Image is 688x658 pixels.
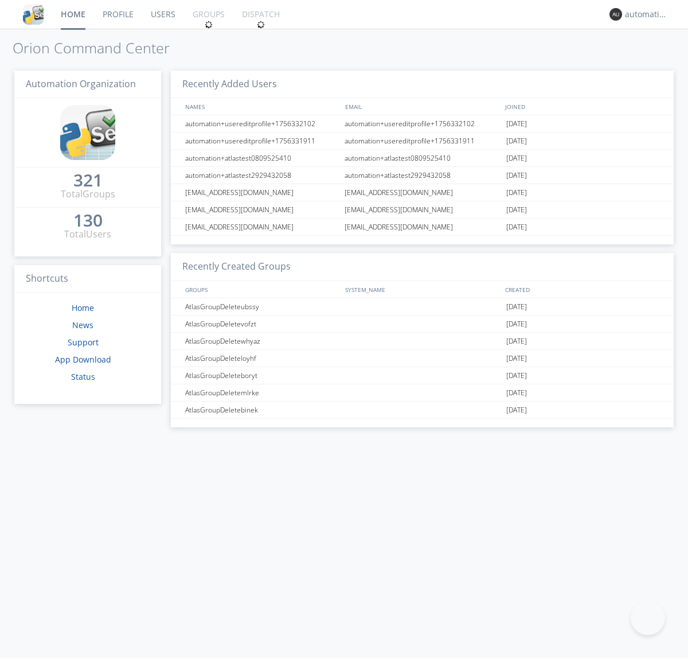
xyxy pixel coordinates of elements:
a: AtlasGroupDeletemlrke[DATE] [171,384,674,402]
span: [DATE] [506,150,527,167]
div: Total Users [64,228,111,241]
div: [EMAIL_ADDRESS][DOMAIN_NAME] [342,201,503,218]
div: [EMAIL_ADDRESS][DOMAIN_NAME] [182,184,341,201]
div: automation+usereditprofile+1756331911 [182,133,341,149]
a: automation+atlastest2929432058automation+atlastest2929432058[DATE] [171,167,674,184]
div: AtlasGroupDeletebinek [182,402,341,418]
div: automation+atlastest2929432058 [342,167,503,184]
img: spin.svg [205,21,213,29]
div: automation+atlastest0809525410 [342,150,503,166]
a: AtlasGroupDeleteubssy[DATE] [171,298,674,316]
a: 321 [73,174,103,188]
span: [DATE] [506,201,527,219]
div: AtlasGroupDeletewhyaz [182,333,341,349]
span: [DATE] [506,115,527,133]
a: AtlasGroupDeletevofzt[DATE] [171,316,674,333]
div: 130 [73,215,103,226]
div: automation+atlastest0809525410 [182,150,341,166]
a: automation+atlastest0809525410automation+atlastest0809525410[DATE] [171,150,674,167]
span: [DATE] [506,219,527,236]
img: spin.svg [257,21,265,29]
div: [EMAIL_ADDRESS][DOMAIN_NAME] [342,184,503,201]
span: [DATE] [506,333,527,350]
a: App Download [55,354,111,365]
a: AtlasGroupDeletebinek[DATE] [171,402,674,419]
div: AtlasGroupDeletemlrke [182,384,341,401]
img: cddb5a64eb264b2086981ab96f4c1ba7 [23,4,44,25]
div: AtlasGroupDeleteloyhf [182,350,341,367]
div: Total Groups [61,188,115,201]
span: Automation Organization [26,77,136,90]
div: EMAIL [342,98,502,115]
a: AtlasGroupDeletewhyaz[DATE] [171,333,674,350]
span: [DATE] [506,367,527,384]
h3: Recently Added Users [171,71,674,99]
span: [DATE] [506,402,527,419]
a: Home [72,302,94,313]
div: automation+usereditprofile+1756332102 [342,115,503,132]
div: JOINED [502,98,663,115]
iframe: Toggle Customer Support [631,601,665,635]
span: [DATE] [506,316,527,333]
a: automation+usereditprofile+1756332102automation+usereditprofile+1756332102[DATE] [171,115,674,133]
span: [DATE] [506,350,527,367]
div: AtlasGroupDeleteboryt [182,367,341,384]
div: automation+usereditprofile+1756332102 [182,115,341,132]
div: automation+usereditprofile+1756331911 [342,133,503,149]
a: Status [71,371,95,382]
span: [DATE] [506,184,527,201]
a: Support [68,337,99,348]
a: [EMAIL_ADDRESS][DOMAIN_NAME][EMAIL_ADDRESS][DOMAIN_NAME][DATE] [171,219,674,236]
div: SYSTEM_NAME [342,281,502,298]
div: automation+atlas0017 [625,9,668,20]
img: cddb5a64eb264b2086981ab96f4c1ba7 [60,105,115,160]
img: 373638.png [609,8,622,21]
div: AtlasGroupDeletevofzt [182,316,341,332]
a: AtlasGroupDeleteloyhf[DATE] [171,350,674,367]
div: [EMAIL_ADDRESS][DOMAIN_NAME] [182,219,341,235]
span: [DATE] [506,133,527,150]
div: AtlasGroupDeleteubssy [182,298,341,315]
h3: Shortcuts [14,265,161,293]
a: [EMAIL_ADDRESS][DOMAIN_NAME][EMAIL_ADDRESS][DOMAIN_NAME][DATE] [171,184,674,201]
span: [DATE] [506,167,527,184]
a: 130 [73,215,103,228]
div: 321 [73,174,103,186]
div: [EMAIL_ADDRESS][DOMAIN_NAME] [342,219,503,235]
span: [DATE] [506,384,527,402]
div: GROUPS [182,281,339,298]
a: automation+usereditprofile+1756331911automation+usereditprofile+1756331911[DATE] [171,133,674,150]
span: [DATE] [506,298,527,316]
div: [EMAIL_ADDRESS][DOMAIN_NAME] [182,201,341,218]
div: automation+atlastest2929432058 [182,167,341,184]
h3: Recently Created Groups [171,253,674,281]
a: News [72,320,93,330]
div: NAMES [182,98,339,115]
a: [EMAIL_ADDRESS][DOMAIN_NAME][EMAIL_ADDRESS][DOMAIN_NAME][DATE] [171,201,674,219]
div: CREATED [502,281,663,298]
a: AtlasGroupDeleteboryt[DATE] [171,367,674,384]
